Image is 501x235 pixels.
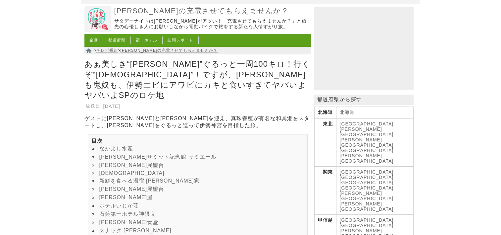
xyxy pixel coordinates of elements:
th: 北海道 [314,107,336,118]
a: [PERSON_NAME]の充電させてもらえませんか？ [121,48,218,53]
a: [GEOGRAPHIC_DATA] [340,223,394,228]
a: [PERSON_NAME]食堂 [99,219,159,225]
p: 都道府県から探す [314,95,414,105]
a: テレビ番組 [96,48,118,53]
a: [PERSON_NAME] [340,201,382,206]
a: 都道府県 [108,38,125,42]
a: [GEOGRAPHIC_DATA] [340,121,394,126]
a: 石鏡第一ホテル神倶良 [99,211,156,217]
a: 訪問レポート [168,38,193,42]
iframe: Advertisement [314,7,414,90]
td: [DATE] [103,103,121,110]
a: [PERSON_NAME]展望台 [99,186,164,192]
a: 宿・ホテル [136,38,157,42]
a: スナック [PERSON_NAME] [99,228,172,233]
a: 企画 [89,38,98,42]
p: サタデーナイトは[PERSON_NAME]がアツい！「充電させてもらえませんか？」と旅先の心優しき人にお願いしながら電動バイクで旅をする新たな人情すがり旅。 [114,18,309,30]
a: 北海道 [340,110,355,115]
a: [GEOGRAPHIC_DATA] [340,185,394,191]
p: ゲストに[PERSON_NAME]と[PERSON_NAME]を迎え、真珠養殖が有名な和具港をスタートし、[PERSON_NAME]をぐるっと巡って伊勢神宮を目指した旅。 [84,115,311,129]
a: 新鮮を食べる湯宿 [PERSON_NAME]家 [99,178,200,184]
a: [PERSON_NAME]屋 [99,195,153,200]
a: [PERSON_NAME]の充電させてもらえませんか？ [114,6,309,16]
a: [GEOGRAPHIC_DATA] [340,148,394,153]
h1: あぁ美しき“[PERSON_NAME]”ぐるっと一周100キロ！行くぞ“[DEMOGRAPHIC_DATA]”！ですが、[PERSON_NAME]も鬼奴も、伊勢エビにアワビにカキと食いすぎてヤバ... [84,57,311,102]
a: 出川哲朗の充電させてもらえませんか？ [84,28,111,33]
nav: > > [84,47,311,54]
a: [PERSON_NAME][GEOGRAPHIC_DATA] [340,137,394,148]
img: 出川哲朗の充電させてもらえませんか？ [84,6,111,32]
a: [GEOGRAPHIC_DATA] [340,175,394,180]
a: [PERSON_NAME][GEOGRAPHIC_DATA] [340,191,394,201]
a: [GEOGRAPHIC_DATA] [340,180,394,185]
th: 東北 [314,118,336,167]
a: [PERSON_NAME]サミット記念館 サミエール [99,154,217,160]
a: [PERSON_NAME][GEOGRAPHIC_DATA] [340,126,394,137]
a: なかよし水産 [99,146,133,151]
a: [GEOGRAPHIC_DATA] [340,206,394,212]
a: ホテルいじか荘 [99,203,139,208]
a: [PERSON_NAME]展望台 [99,162,164,168]
a: [PERSON_NAME][GEOGRAPHIC_DATA] [340,153,394,164]
a: [DEMOGRAPHIC_DATA] [99,170,165,176]
th: 関東 [314,167,336,215]
a: [GEOGRAPHIC_DATA] [340,217,394,223]
th: 放送日: [85,103,102,110]
a: [GEOGRAPHIC_DATA] [340,169,394,175]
